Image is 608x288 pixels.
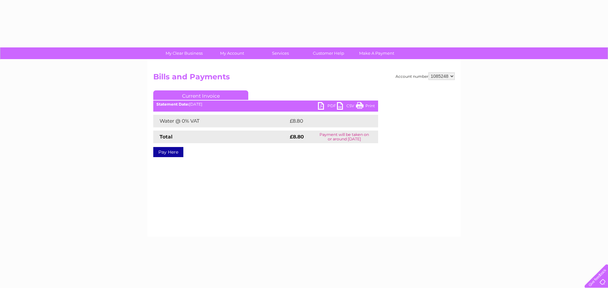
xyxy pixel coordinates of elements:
[351,47,403,59] a: Make A Payment
[206,47,258,59] a: My Account
[396,72,455,80] div: Account number
[158,47,210,59] a: My Clear Business
[153,102,378,107] div: [DATE]
[153,72,455,84] h2: Bills and Payments
[288,115,364,127] td: £8.80
[254,47,307,59] a: Services
[290,134,304,140] strong: £8.80
[160,134,173,140] strong: Total
[356,102,375,111] a: Print
[153,115,288,127] td: Water @ 0% VAT
[311,131,378,143] td: Payment will be taken on or around [DATE]
[318,102,337,111] a: PDF
[153,90,248,100] a: Current Invoice
[156,102,189,107] b: Statement Date:
[153,147,183,157] a: Pay Here
[337,102,356,111] a: CSV
[302,47,355,59] a: Customer Help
